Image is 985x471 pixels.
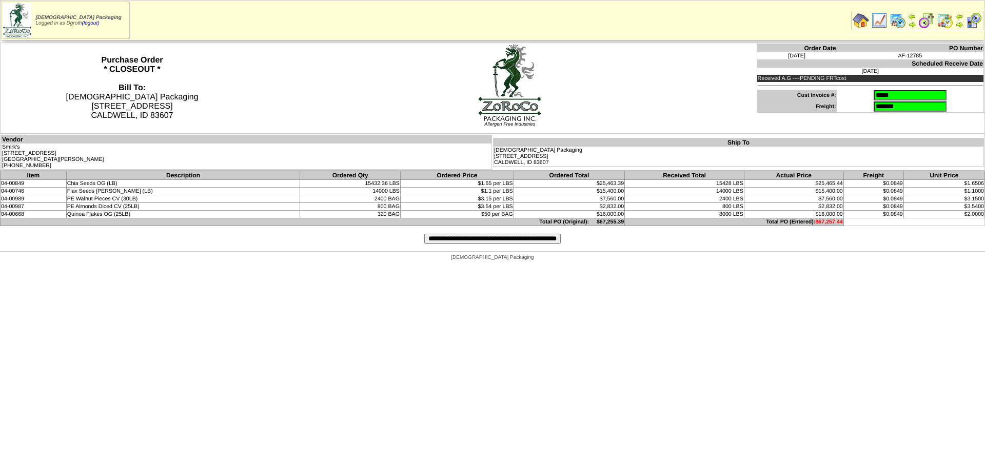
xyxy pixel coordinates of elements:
span: [DEMOGRAPHIC_DATA] Packaging [STREET_ADDRESS] CALDWELL, ID 83607 [66,84,198,120]
td: PE Walnut Pieces CV (30LB) [66,195,300,203]
th: Freight [843,171,903,180]
a: (logout) [82,21,100,26]
td: Flax Seeds [PERSON_NAME] (LB) [66,188,300,195]
td: [DATE] [757,52,836,59]
img: arrowleft.gif [955,12,963,21]
th: Received Total [625,171,744,180]
span: Logged in as Dgroth [36,15,122,26]
td: $3.5400 [903,203,984,211]
span: $16,000.00 [815,211,842,217]
td: Quinoa Flakes OG (25LB) [66,211,300,218]
th: Actual Price [744,171,843,180]
td: $1.1 per LBS [400,188,514,195]
td: [DEMOGRAPHIC_DATA] Packaging [STREET_ADDRESS] CALDWELL, ID 83607 [494,147,984,167]
strong: Bill To: [119,84,146,92]
img: arrowleft.gif [908,12,916,21]
td: $1.65 per LBS [400,180,514,188]
td: 04-00987 [1,203,67,211]
th: Item [1,171,67,180]
td: Total PO (Original): $67,255.39 [1,218,625,226]
td: $3.15 per LBS [400,195,514,203]
img: arrowright.gif [955,21,963,29]
td: $16,000.00 [514,211,625,218]
span: $0.0849 [883,188,903,194]
span: $0.0849 [883,203,903,210]
img: calendarcustomer.gif [966,12,982,29]
td: 14000 LBS [300,188,401,195]
td: Received A.G ----PENDING FRTcost [757,75,983,82]
td: Chia Seeds OG (LB) [66,180,300,188]
th: Ship To [494,138,984,147]
th: Purchase Order * CLOSEOUT * [1,43,264,134]
td: 14000 LBS [625,188,744,195]
th: Ordered Price [400,171,514,180]
span: [DEMOGRAPHIC_DATA] Packaging [451,255,534,260]
img: calendarinout.gif [937,12,953,29]
td: 800 LBS [625,203,744,211]
th: Description [66,171,300,180]
span: $0.0849 [883,196,903,202]
th: Order Date [757,44,836,53]
img: logoBig.jpg [478,44,542,121]
td: $50 per BAG [400,211,514,218]
td: $1.6506 [903,180,984,188]
td: 04-00989 [1,195,67,203]
th: Vendor [2,135,492,144]
td: $25,463.39 [514,180,625,188]
th: PO Number [837,44,984,53]
td: 15432.36 LBS [300,180,401,188]
td: $7,560.00 [514,195,625,203]
td: 800 BAG [300,203,401,211]
td: $3.54 per LBS [400,203,514,211]
td: $3.1500 [903,195,984,203]
td: 15428 LBS [625,180,744,188]
td: $2.0000 [903,211,984,218]
td: 8000 LBS [625,211,744,218]
th: Unit Price [903,171,984,180]
td: [DATE] [757,68,983,75]
td: Total PO (Entered): [625,218,844,226]
td: Freight: [757,101,836,113]
td: 320 BAG [300,211,401,218]
td: PE Almonds Diced CV (25LB) [66,203,300,211]
span: [DEMOGRAPHIC_DATA] Packaging [36,15,122,21]
span: $25,465.44 [815,180,842,187]
td: 04-00849 [1,180,67,188]
td: AF-12785 [837,52,984,59]
td: 04-00746 [1,188,67,195]
td: $15,400.00 [514,188,625,195]
th: Ordered Total [514,171,625,180]
img: arrowright.gif [908,21,916,29]
span: $67,257.44 [815,219,842,225]
td: $2,832.00 [514,203,625,211]
th: Ordered Qty [300,171,401,180]
span: $15,400.00 [815,188,842,194]
img: calendarblend.gif [918,12,935,29]
span: $7,560.00 [818,196,842,202]
span: $0.0849 [883,180,903,187]
span: $0.0849 [883,211,903,217]
img: calendarprod.gif [890,12,906,29]
td: 2400 BAG [300,195,401,203]
td: 04-00668 [1,211,67,218]
span: $2,832.00 [818,203,842,210]
td: $1.1000 [903,188,984,195]
img: zoroco-logo-small.webp [3,3,31,37]
img: home.gif [853,12,869,29]
span: Allergen Free Industries [484,121,535,127]
td: Cust Invoice #: [757,90,836,101]
td: 2400 LBS [625,195,744,203]
th: Scheduled Receive Date [757,59,983,68]
td: Smirk's [STREET_ADDRESS] [GEOGRAPHIC_DATA][PERSON_NAME] [PHONE_NUMBER] [2,144,492,170]
img: line_graph.gif [871,12,888,29]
